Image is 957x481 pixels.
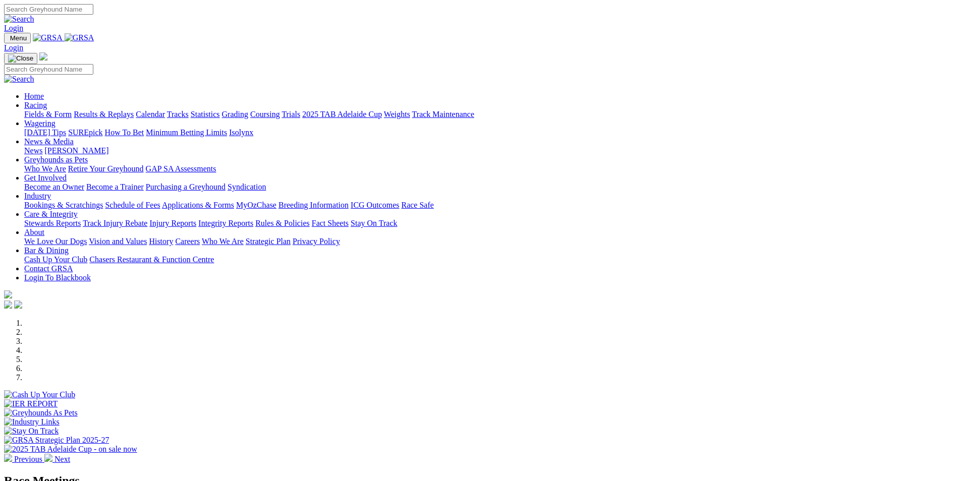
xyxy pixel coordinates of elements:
[24,201,103,209] a: Bookings & Scratchings
[24,137,74,146] a: News & Media
[24,219,953,228] div: Care & Integrity
[24,183,953,192] div: Get Involved
[198,219,253,227] a: Integrity Reports
[4,436,109,445] img: GRSA Strategic Plan 2025-27
[8,54,33,63] img: Close
[250,110,280,118] a: Coursing
[4,455,44,463] a: Previous
[412,110,474,118] a: Track Maintenance
[162,201,234,209] a: Applications & Forms
[146,164,216,173] a: GAP SA Assessments
[384,110,410,118] a: Weights
[44,146,108,155] a: [PERSON_NAME]
[24,201,953,210] div: Industry
[228,183,266,191] a: Syndication
[302,110,382,118] a: 2025 TAB Adelaide Cup
[24,219,81,227] a: Stewards Reports
[312,219,349,227] a: Fact Sheets
[24,146,953,155] div: News & Media
[246,237,291,246] a: Strategic Plan
[39,52,47,61] img: logo-grsa-white.png
[24,164,953,173] div: Greyhounds as Pets
[105,128,144,137] a: How To Bet
[24,255,87,264] a: Cash Up Your Club
[14,300,22,309] img: twitter.svg
[44,454,52,462] img: chevron-right-pager-white.svg
[4,24,23,32] a: Login
[191,110,220,118] a: Statistics
[4,290,12,298] img: logo-grsa-white.png
[24,128,66,137] a: [DATE] Tips
[33,33,63,42] img: GRSA
[4,33,31,43] button: Toggle navigation
[4,408,78,417] img: Greyhounds As Pets
[4,53,37,64] button: Toggle navigation
[278,201,349,209] a: Breeding Information
[86,183,144,191] a: Become a Trainer
[4,427,59,436] img: Stay On Track
[4,300,12,309] img: facebook.svg
[24,101,47,109] a: Racing
[68,164,144,173] a: Retire Your Greyhound
[293,237,340,246] a: Privacy Policy
[4,390,75,399] img: Cash Up Your Club
[74,110,134,118] a: Results & Replays
[229,128,253,137] a: Isolynx
[24,192,51,200] a: Industry
[351,219,397,227] a: Stay On Track
[24,246,69,255] a: Bar & Dining
[351,201,399,209] a: ICG Outcomes
[89,255,214,264] a: Chasers Restaurant & Function Centre
[136,110,165,118] a: Calendar
[4,417,60,427] img: Industry Links
[175,237,200,246] a: Careers
[24,237,87,246] a: We Love Our Dogs
[4,445,137,454] img: 2025 TAB Adelaide Cup - on sale now
[255,219,310,227] a: Rules & Policies
[24,264,73,273] a: Contact GRSA
[24,119,55,128] a: Wagering
[149,219,196,227] a: Injury Reports
[24,155,88,164] a: Greyhounds as Pets
[167,110,189,118] a: Tracks
[24,146,42,155] a: News
[24,173,67,182] a: Get Involved
[282,110,300,118] a: Trials
[24,164,66,173] a: Who We Are
[236,201,276,209] a: MyOzChase
[4,75,34,84] img: Search
[4,399,58,408] img: IER REPORT
[24,92,44,100] a: Home
[14,455,42,463] span: Previous
[83,219,147,227] a: Track Injury Rebate
[149,237,173,246] a: History
[24,110,953,119] div: Racing
[4,43,23,52] a: Login
[146,128,227,137] a: Minimum Betting Limits
[68,128,102,137] a: SUREpick
[4,64,93,75] input: Search
[4,15,34,24] img: Search
[54,455,70,463] span: Next
[24,110,72,118] a: Fields & Form
[65,33,94,42] img: GRSA
[44,455,70,463] a: Next
[24,237,953,246] div: About
[401,201,433,209] a: Race Safe
[146,183,226,191] a: Purchasing a Greyhound
[89,237,147,246] a: Vision and Values
[105,201,160,209] a: Schedule of Fees
[10,34,27,42] span: Menu
[24,128,953,137] div: Wagering
[24,255,953,264] div: Bar & Dining
[4,4,93,15] input: Search
[202,237,244,246] a: Who We Are
[24,183,84,191] a: Become an Owner
[24,273,91,282] a: Login To Blackbook
[4,454,12,462] img: chevron-left-pager-white.svg
[222,110,248,118] a: Grading
[24,228,44,236] a: About
[24,210,78,218] a: Care & Integrity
